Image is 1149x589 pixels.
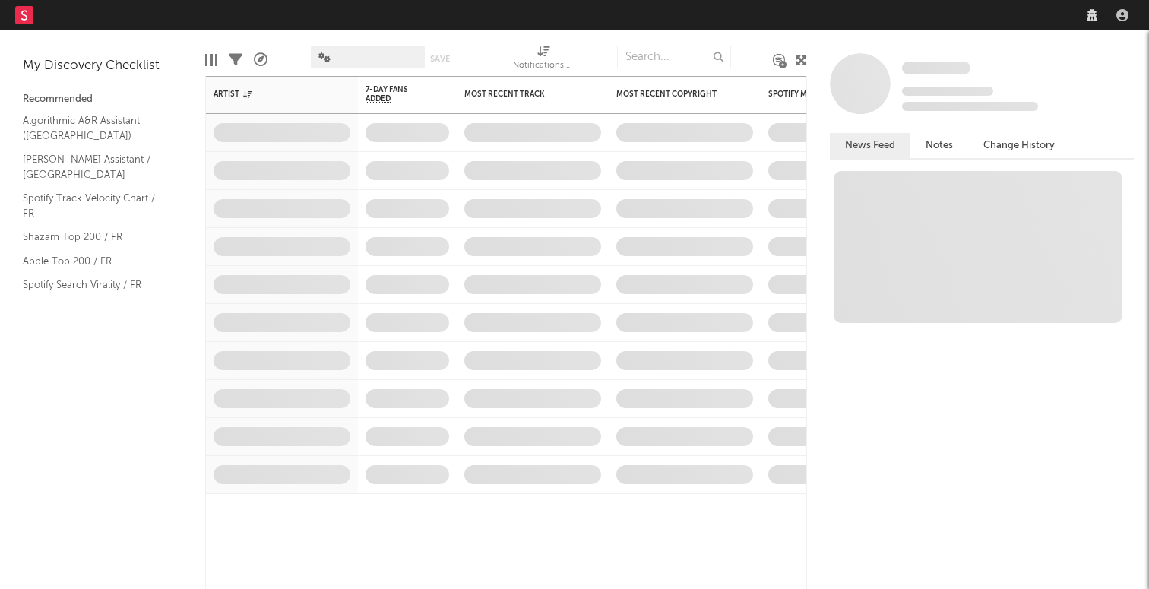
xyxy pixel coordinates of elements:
span: Some Artist [902,62,970,74]
div: Notifications (Artist) [513,38,574,82]
button: News Feed [830,133,910,158]
span: Tracking Since: [DATE] [902,87,993,96]
a: Spotify Track Velocity Chart / FR [23,190,167,221]
div: A&R Pipeline [254,38,267,82]
div: Most Recent Copyright [616,90,730,99]
a: Shazam Top 200 / FR [23,229,167,245]
a: Some Artist [902,61,970,76]
div: Artist [214,90,328,99]
div: Recommended [23,90,182,109]
button: Save [430,55,450,63]
input: Search... [617,46,731,68]
div: Most Recent Track [464,90,578,99]
button: Change History [968,133,1070,158]
div: Spotify Monthly Listeners [768,90,882,99]
div: My Discovery Checklist [23,57,182,75]
a: Spotify Search Virality / FR [23,277,167,293]
span: 0 fans last week [902,102,1038,111]
a: Algorithmic A&R Assistant ([GEOGRAPHIC_DATA]) [23,112,167,144]
button: Notes [910,133,968,158]
span: 7-Day Fans Added [366,85,426,103]
div: Edit Columns [205,38,217,82]
a: [PERSON_NAME] Assistant / [GEOGRAPHIC_DATA] [23,151,167,182]
div: Notifications (Artist) [513,57,574,75]
div: Filters [229,38,242,82]
a: Apple Top 200 / FR [23,253,167,270]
